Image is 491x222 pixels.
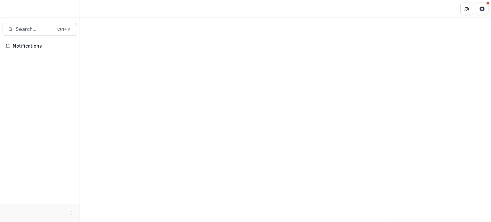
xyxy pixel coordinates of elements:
button: Get Help [476,3,488,15]
span: Search... [16,26,53,32]
div: Ctrl + K [56,26,72,33]
button: Partners [460,3,473,15]
nav: breadcrumb [82,4,110,13]
button: More [68,209,76,217]
button: Notifications [3,41,77,51]
button: Search... [3,23,77,36]
span: Notifications [13,43,74,49]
